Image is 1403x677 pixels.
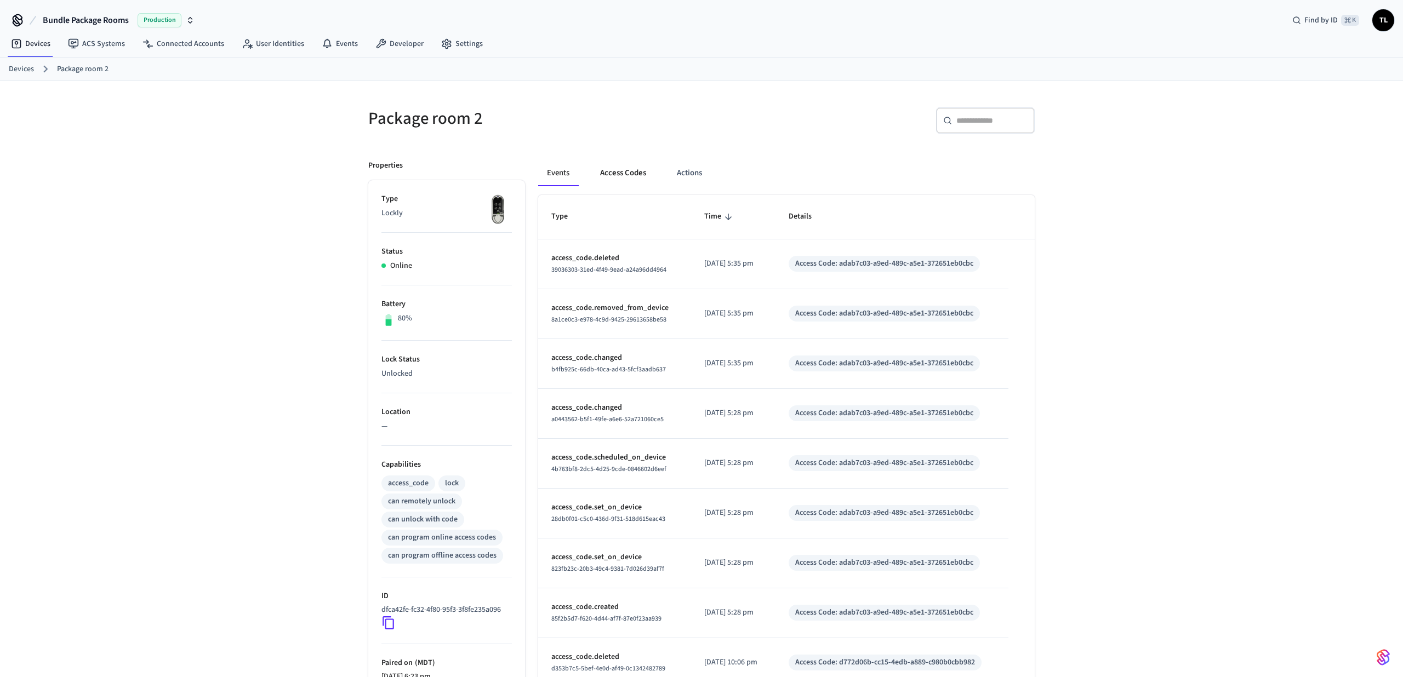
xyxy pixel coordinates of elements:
[381,299,512,310] p: Battery
[795,657,975,668] div: Access Code: d772d06b-cc15-4edb-a889-c980b0cbb982
[390,260,412,272] p: Online
[381,354,512,365] p: Lock Status
[388,514,458,525] div: can unlock with code
[538,160,1035,186] div: ant example
[795,358,973,369] div: Access Code: adab7c03-a9ed-489c-a5e1-372651eb0cbc
[138,13,181,27] span: Production
[795,557,973,569] div: Access Code: adab7c03-a9ed-489c-a5e1-372651eb0cbc
[704,557,762,569] p: [DATE] 5:28 pm
[368,107,695,130] h5: Package room 2
[551,253,678,264] p: access_code.deleted
[381,368,512,380] p: Unlocked
[59,34,134,54] a: ACS Systems
[704,457,762,469] p: [DATE] 5:28 pm
[795,308,973,319] div: Access Code: adab7c03-a9ed-489c-a5e1-372651eb0cbc
[538,160,578,186] button: Events
[1304,15,1338,26] span: Find by ID
[551,614,661,623] span: 85f2b5d7-f620-4d44-af7f-87e0f23aa939
[551,452,678,463] p: access_code.scheduled_on_device
[43,14,129,27] span: Bundle Package Rooms
[795,607,973,618] div: Access Code: adab7c03-a9ed-489c-a5e1-372651eb0cbc
[388,496,455,507] div: can remotely unlock
[551,564,664,573] span: 823fb23c-20b3-49c4-9381-7d026d39af7f
[388,550,497,561] div: can program offline access codes
[1377,649,1390,666] img: SeamLogoGradient.69752ec5.svg
[381,590,512,602] p: ID
[551,552,678,563] p: access_code.set_on_device
[381,604,501,616] p: dfca42fe-fc32-4f80-95f3-3f8fe235a096
[591,160,655,186] button: Access Codes
[551,302,678,314] p: access_code.removed_from_device
[795,258,973,269] div: Access Code: adab7c03-a9ed-489c-a5e1-372651eb0cbc
[381,459,512,471] p: Capabilities
[551,402,678,414] p: access_code.changed
[704,507,762,519] p: [DATE] 5:28 pm
[381,406,512,418] p: Location
[233,34,313,54] a: User Identities
[795,457,973,469] div: Access Code: adab7c03-a9ed-489c-a5e1-372651eb0cbc
[388,532,496,543] div: can program online access codes
[2,34,59,54] a: Devices
[551,208,582,225] span: Type
[668,160,711,186] button: Actions
[551,365,666,374] span: b4fb925c-66db-40ca-ad43-5fcf3aadb637
[551,315,666,324] span: 8a1ce0c3-e978-4c9d-9425-29613658be58
[551,601,678,613] p: access_code.created
[398,313,412,324] p: 80%
[704,358,762,369] p: [DATE] 5:35 pm
[381,421,512,432] p: —
[551,664,665,673] span: d353b7c5-5bef-4e0d-af49-0c1342482789
[551,415,664,424] span: a0443562-b5f1-49fe-a6e6-52a721060ce5
[1341,15,1359,26] span: ⌘ K
[704,408,762,419] p: [DATE] 5:28 pm
[704,258,762,269] p: [DATE] 5:35 pm
[381,246,512,257] p: Status
[1373,10,1393,30] span: TL
[368,160,403,171] p: Properties
[313,34,367,54] a: Events
[551,514,665,524] span: 28db0f01-c5c0-436d-9f31-518d615eac43
[388,478,429,489] div: access_code
[704,208,735,225] span: Time
[367,34,432,54] a: Developer
[381,208,512,219] p: Lockly
[432,34,492,54] a: Settings
[9,64,34,75] a: Devices
[1372,9,1394,31] button: TL
[413,657,435,668] span: ( MDT )
[1284,10,1368,30] div: Find by ID⌘ K
[484,193,512,226] img: Lockly Vision Lock, Front
[551,265,666,274] span: 39036303-31ed-4f49-9ead-a24a96dd4964
[381,657,512,669] p: Paired on
[445,478,459,489] div: lock
[704,607,762,618] p: [DATE] 5:28 pm
[381,193,512,205] p: Type
[134,34,233,54] a: Connected Accounts
[704,308,762,319] p: [DATE] 5:35 pm
[57,64,109,75] a: Package room 2
[795,408,973,419] div: Access Code: adab7c03-a9ed-489c-a5e1-372651eb0cbc
[551,651,678,663] p: access_code.deleted
[551,352,678,364] p: access_code.changed
[551,464,666,474] span: 4b763bf8-2dc5-4d25-9cde-0846602d6eef
[551,502,678,513] p: access_code.set_on_device
[795,507,973,519] div: Access Code: adab7c03-a9ed-489c-a5e1-372651eb0cbc
[789,208,826,225] span: Details
[704,657,762,668] p: [DATE] 10:06 pm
